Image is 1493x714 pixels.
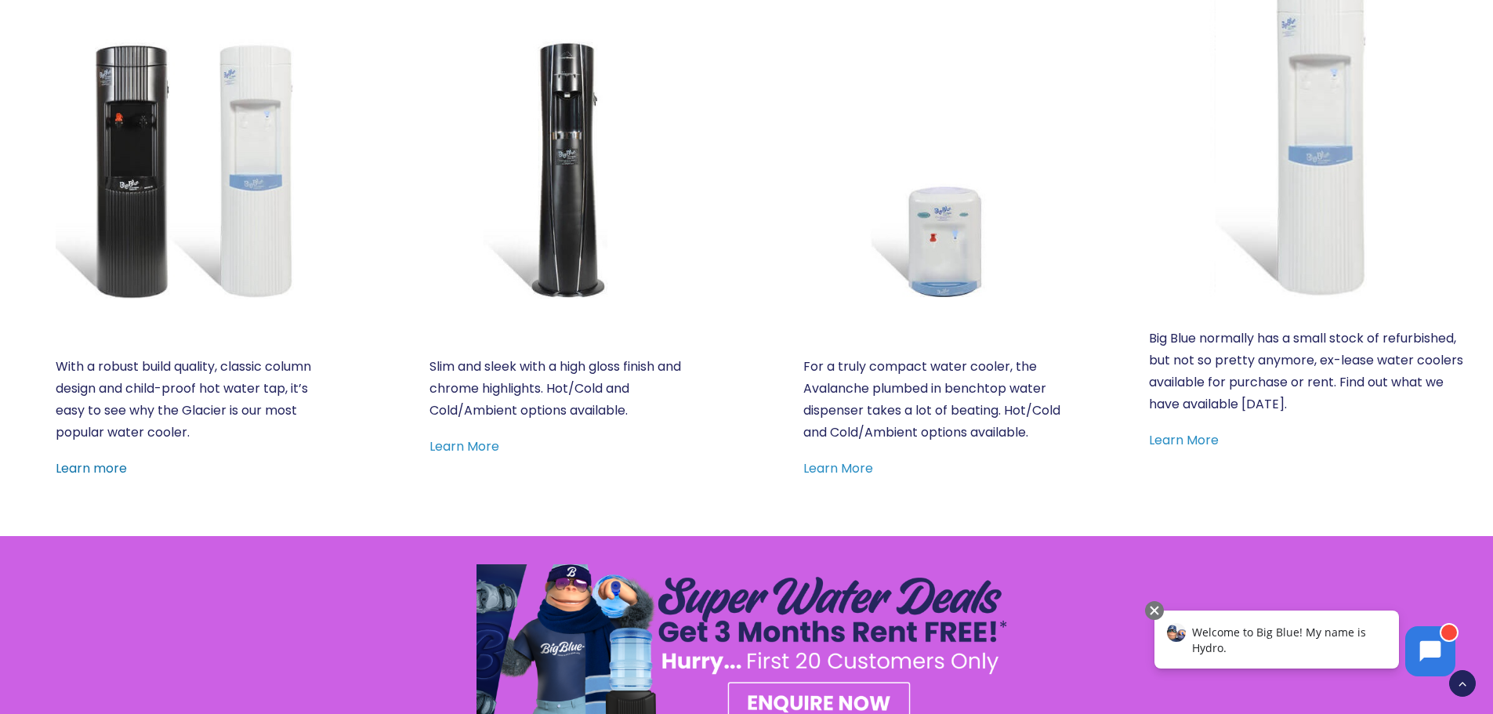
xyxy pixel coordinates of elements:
a: Learn More [1149,431,1219,449]
p: With a robust build quality, classic column design and child-proof hot water tap, it’s easy to se... [56,356,316,444]
a: Glacier White or Black [56,39,316,299]
iframe: Chatbot [1138,598,1471,692]
a: Learn More [803,459,873,477]
p: For a truly compact water cooler, the Avalanche plumbed in benchtop water dispenser takes a lot o... [803,356,1064,444]
p: Slim and sleek with a high gloss finish and chrome highlights. Hot/Cold and Cold/Ambient options ... [429,356,690,422]
a: Everest Elite [429,39,690,299]
a: Learn More [429,437,499,455]
a: Learn more [56,459,127,477]
a: Avalanche [803,39,1064,299]
p: Big Blue normally has a small stock of refurbished, but not so pretty anymore, ex-lease water coo... [1149,328,1466,415]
